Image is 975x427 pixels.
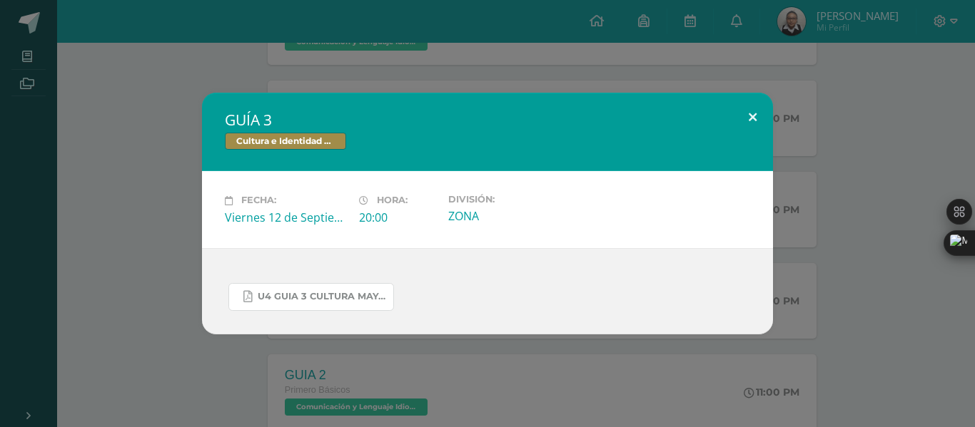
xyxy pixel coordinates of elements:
[377,195,408,206] span: Hora:
[448,194,571,205] label: División:
[258,291,386,302] span: U4 GUIA 3 CULTURA MAYA BASICOS.pdf
[225,210,348,225] div: Viernes 12 de Septiembre
[448,208,571,224] div: ZONA
[228,283,394,311] a: U4 GUIA 3 CULTURA MAYA BASICOS.pdf
[225,133,346,150] span: Cultura e Identidad Maya
[732,93,773,141] button: Close (Esc)
[241,195,276,206] span: Fecha:
[225,110,750,130] h2: GUÍA 3
[359,210,437,225] div: 20:00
